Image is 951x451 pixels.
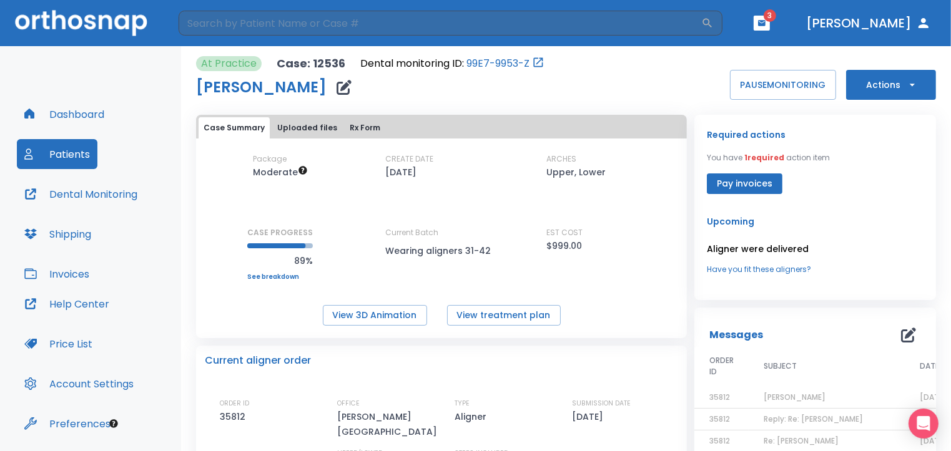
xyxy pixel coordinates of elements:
p: [DATE] [385,165,416,180]
p: Aligner [455,409,491,424]
span: Reply: Re: [PERSON_NAME] [764,414,863,424]
p: Required actions [707,127,786,142]
p: SUBMISSION DATE [572,398,631,409]
p: 89% [247,253,313,268]
div: tabs [199,117,684,138]
p: Upcoming [707,214,924,229]
p: CREATE DATE [385,153,433,165]
span: [DATE] [920,392,947,402]
span: ORDER ID [709,355,734,377]
span: 3 [764,9,776,22]
p: Case: 12536 [277,56,345,71]
button: Account Settings [17,369,141,399]
span: 1 required [744,152,784,163]
button: Dashboard [17,99,112,129]
p: Current Batch [385,227,498,238]
button: Help Center [17,289,117,319]
span: [DATE] [920,435,947,446]
p: ORDER ID [220,398,249,409]
button: View 3D Animation [323,305,427,326]
p: [DATE] [572,409,608,424]
button: Uploaded files [272,117,342,138]
button: PAUSEMONITORING [730,70,836,100]
p: Messages [709,327,763,342]
button: Dental Monitoring [17,179,145,209]
span: [PERSON_NAME] [764,392,825,402]
h1: [PERSON_NAME] [196,80,327,95]
button: Case Summary [199,117,270,138]
p: TYPE [455,398,470,409]
button: Price List [17,329,100,359]
a: 99E7-9953-Z [466,56,530,71]
p: 35812 [220,409,250,424]
span: Re: [PERSON_NAME] [764,435,839,446]
p: CASE PROGRESS [247,227,313,238]
span: DATE [920,361,939,372]
p: EST COST [546,227,583,238]
p: Package [253,153,287,165]
button: Patients [17,139,97,169]
span: 35812 [709,392,730,402]
p: Upper, Lower [546,165,606,180]
input: Search by Patient Name or Case # [179,11,701,36]
span: Up to 20 Steps (40 aligners) [253,166,308,178]
span: SUBJECT [764,361,797,372]
span: 35812 [709,435,730,446]
div: Open patient in dental monitoring portal [360,56,544,71]
button: Rx Form [345,117,385,138]
p: Current aligner order [205,353,311,368]
span: 35812 [709,414,730,424]
p: [PERSON_NAME][GEOGRAPHIC_DATA] [337,409,443,439]
p: At Practice [201,56,257,71]
p: Dental monitoring ID: [360,56,464,71]
button: Preferences [17,409,118,439]
p: Aligner were delivered [707,241,924,256]
a: Have you fit these aligners? [707,264,924,275]
button: Actions [846,70,936,100]
p: $999.00 [546,238,582,253]
a: See breakdown [247,273,313,281]
button: [PERSON_NAME] [801,12,936,34]
button: View treatment plan [447,305,561,326]
div: Tooltip anchor [108,418,119,429]
img: Orthosnap [15,10,147,36]
button: Pay invoices [707,173,782,194]
div: Open Intercom Messenger [909,409,939,439]
p: OFFICE [337,398,360,409]
p: You have action item [707,152,830,163]
p: Wearing aligners 31-42 [385,243,498,258]
button: Shipping [17,219,99,249]
button: Invoices [17,259,97,289]
p: ARCHES [546,153,576,165]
